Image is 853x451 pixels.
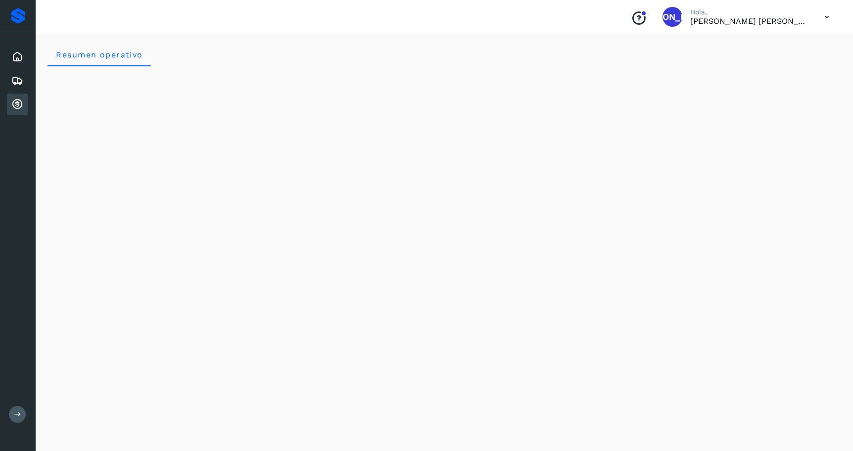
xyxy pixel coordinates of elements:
span: Resumen operativo [55,50,143,59]
p: Jesus Alberto Altamirano Alvarez [690,16,809,26]
div: Inicio [7,46,28,68]
p: Hola, [690,8,809,16]
div: Embarques [7,70,28,92]
div: Cuentas por cobrar [7,94,28,115]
